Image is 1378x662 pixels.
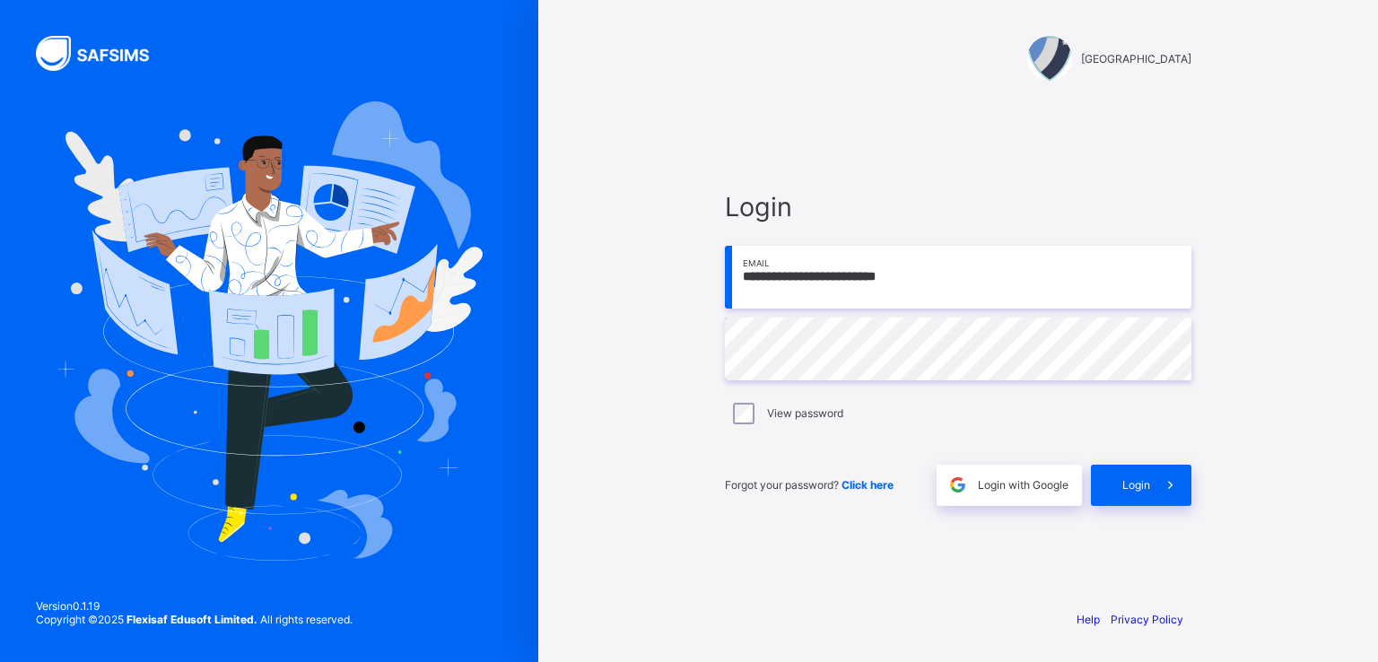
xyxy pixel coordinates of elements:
a: Privacy Policy [1111,613,1183,626]
span: Login [1122,478,1150,492]
span: Login [725,191,1191,222]
span: Forgot your password? [725,478,894,492]
strong: Flexisaf Edusoft Limited. [126,613,257,626]
span: [GEOGRAPHIC_DATA] [1081,52,1191,65]
img: google.396cfc9801f0270233282035f929180a.svg [947,475,968,495]
span: Copyright © 2025 All rights reserved. [36,613,353,626]
a: Help [1077,613,1100,626]
label: View password [767,406,843,420]
img: SAFSIMS Logo [36,36,170,71]
a: Click here [842,478,894,492]
span: Version 0.1.19 [36,599,353,613]
img: Hero Image [56,101,483,561]
span: Login with Google [978,478,1068,492]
